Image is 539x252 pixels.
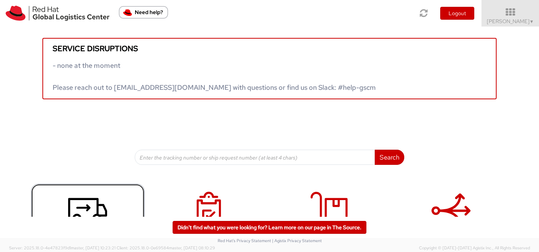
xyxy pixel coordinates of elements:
[169,245,215,250] span: master, [DATE] 08:10:29
[375,150,404,165] button: Search
[9,245,115,250] span: Server: 2025.18.0-4e47823f9d1
[135,150,375,165] input: Enter the tracking number or ship request number (at least 4 chars)
[440,7,474,20] button: Logout
[173,221,366,234] a: Didn't find what you were looking for? Learn more on our page in The Source.
[53,61,376,92] span: - none at the moment Please reach out to [EMAIL_ADDRESS][DOMAIN_NAME] with questions or find us o...
[6,6,109,21] img: rh-logistics-00dfa346123c4ec078e1.svg
[71,245,115,250] span: master, [DATE] 10:23:21
[487,18,534,25] span: [PERSON_NAME]
[218,238,271,243] a: Red Hat's Privacy Statement
[42,38,497,99] a: Service disruptions - none at the moment Please reach out to [EMAIL_ADDRESS][DOMAIN_NAME] with qu...
[117,245,215,250] span: Client: 2025.18.0-0e69584
[119,6,168,19] button: Need help?
[419,245,530,251] span: Copyright © [DATE]-[DATE] Agistix Inc., All Rights Reserved
[530,19,534,25] span: ▼
[53,44,486,53] h5: Service disruptions
[272,238,322,243] a: | Agistix Privacy Statement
